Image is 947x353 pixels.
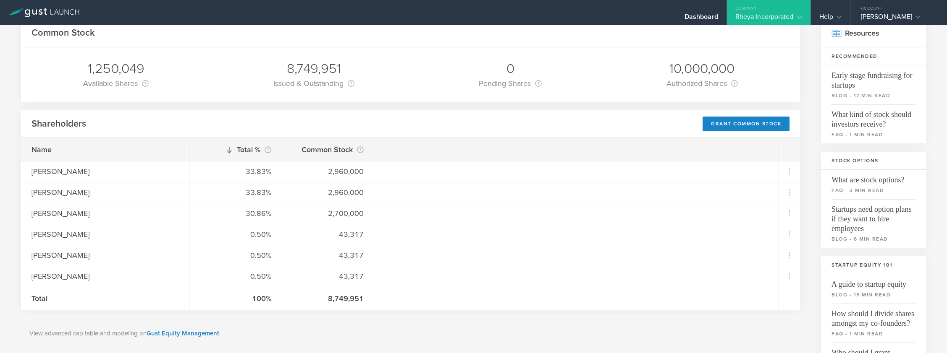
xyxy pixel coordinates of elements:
small: faq - 3 min read [832,187,916,194]
div: 43,317 [292,229,364,240]
div: 100% [200,293,271,304]
a: A guide to startup equityblog - 15 min read [821,274,926,304]
span: What kind of stock should investors receive? [832,104,916,129]
div: 33.83% [200,166,271,177]
div: [PERSON_NAME] [31,166,178,177]
div: Total % [200,144,271,156]
small: blog - 17 min read [832,92,916,99]
div: 0.50% [200,250,271,261]
h3: Startup Equity 101 [821,256,926,274]
div: 0.50% [200,271,271,282]
div: 2,960,000 [292,187,364,198]
small: blog - 6 min read [832,235,916,243]
h2: Common Stock [31,27,95,39]
div: [PERSON_NAME] [31,229,178,240]
h3: Recommended [821,47,926,65]
div: 43,317 [292,271,364,282]
div: 1,250,049 [83,60,149,78]
a: Early stage fundraising for startupsblog - 17 min read [821,65,926,104]
div: 0 [479,60,542,78]
span: A guide to startup equity [832,274,916,289]
div: Pending Shares [479,78,542,89]
div: 33.83% [200,187,271,198]
span: How should I divide shares amongst my co-founders? [832,304,916,328]
small: faq - 1 min read [832,131,916,138]
div: Issued & Outstanding [273,78,354,89]
div: 10,000,000 [666,60,738,78]
a: Gust Equity Management [147,330,219,337]
a: How should I divide shares amongst my co-founders?faq - 1 min read [821,304,926,343]
div: Total [31,293,178,304]
h2: Shareholders [31,118,86,130]
span: Early stage fundraising for startups [832,65,916,90]
a: What kind of stock should investors receive?faq - 1 min read [821,104,926,143]
div: Authorized Shares [666,78,738,89]
div: 8,749,951 [292,293,364,304]
small: faq - 1 min read [832,330,916,337]
div: 8,749,951 [273,60,354,78]
div: Rheya Incorporated [735,13,802,25]
div: Dashboard [685,13,718,25]
div: 2,700,000 [292,208,364,219]
div: [PERSON_NAME] [31,208,178,219]
div: Available Shares [83,78,149,89]
div: [PERSON_NAME] [861,13,932,25]
div: [PERSON_NAME] [31,187,178,198]
div: 30.86% [200,208,271,219]
iframe: Chat Widget [905,313,947,353]
h3: Stock Options [821,152,926,170]
div: Help [819,13,842,25]
div: [PERSON_NAME] [31,250,178,261]
div: [PERSON_NAME] [31,271,178,282]
a: What are stock options?faq - 3 min read [821,170,926,199]
div: Grant Common Stock [703,117,790,131]
h2: Resources [821,19,926,47]
div: Common Stock [292,144,364,156]
div: 2,960,000 [292,166,364,177]
div: 43,317 [292,250,364,261]
span: What are stock options? [832,170,916,185]
div: Name [31,144,178,155]
small: blog - 15 min read [832,291,916,298]
a: Startups need option plans if they want to hire employeesblog - 6 min read [821,199,926,248]
div: 0.50% [200,229,271,240]
span: Startups need option plans if they want to hire employees [832,199,916,234]
p: View advanced cap table and modeling on [29,329,792,338]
